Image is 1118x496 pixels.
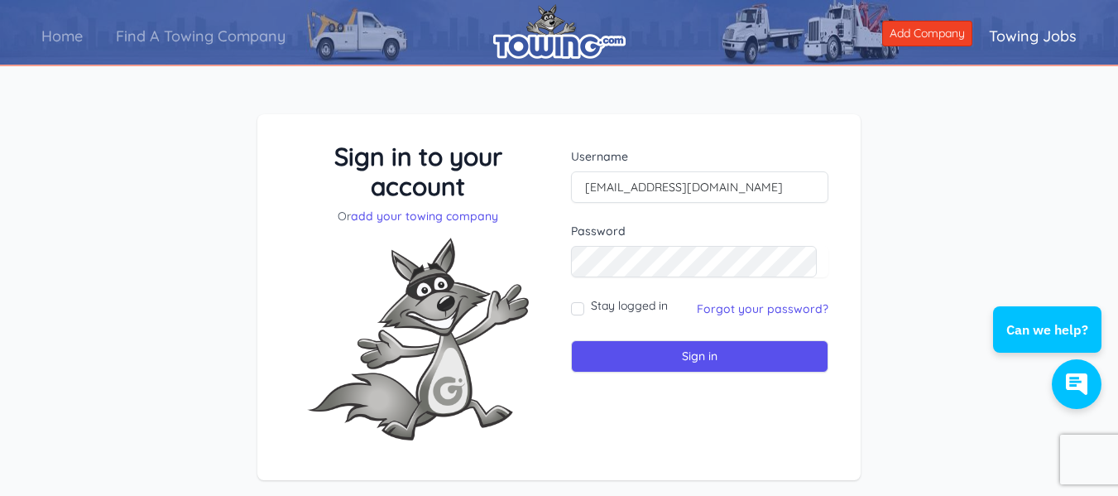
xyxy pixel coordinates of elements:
[493,4,626,59] img: logo.png
[972,12,1093,60] a: Towing Jobs
[571,148,828,165] label: Username
[290,208,547,224] p: Or
[571,223,828,239] label: Password
[290,142,547,201] h3: Sign in to your account
[25,12,99,60] a: Home
[591,297,668,314] label: Stay logged in
[351,209,498,224] a: add your towing company
[571,340,828,373] input: Sign in
[697,301,828,316] a: Forgot your password?
[294,224,542,454] img: Fox-Excited.png
[882,21,972,46] a: Add Company
[981,261,1118,426] iframe: Conversations
[99,12,302,60] a: Find A Towing Company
